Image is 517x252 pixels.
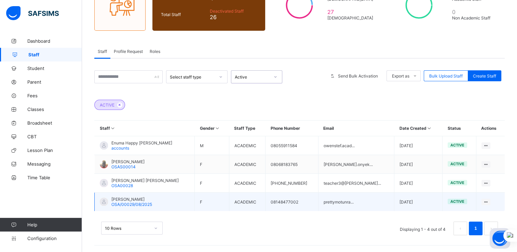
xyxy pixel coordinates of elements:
th: Phone Number [266,121,318,136]
span: Configuration [27,236,82,241]
span: Staff [28,52,82,57]
div: Total Staff [159,10,208,19]
span: 27 [327,9,376,15]
span: Student [27,66,82,71]
td: [PHONE_NUMBER] [266,174,318,193]
span: Time Table [27,175,82,180]
div: Active [235,74,270,80]
li: 上一页 [453,222,467,235]
td: 08055911584 [266,136,318,155]
img: safsims [6,6,59,20]
th: Gender [195,121,229,136]
span: ACTIVE [100,102,114,108]
i: Sort in Ascending Order [426,126,432,131]
th: Staff Type [229,121,265,136]
span: [DEMOGRAPHIC_DATA] [327,15,376,20]
span: Dashboard [27,38,82,44]
th: Actions [476,121,505,136]
button: Open asap [490,228,510,249]
span: Broadsheet [27,120,82,126]
td: 08068183765 [266,155,318,174]
span: Fees [27,93,82,98]
td: [DATE] [394,155,443,174]
td: ACADEMIC [229,193,265,211]
li: 1 [469,222,482,235]
span: OSAS00014 [111,164,136,169]
span: active [450,180,464,185]
td: F [195,155,229,174]
td: F [195,193,229,211]
span: Bulk Upload Staff [429,73,463,79]
td: owenstef.acad... [318,136,394,155]
li: Displaying 1 - 4 out of 4 [395,222,451,235]
span: active [450,143,464,148]
th: Status [443,121,476,136]
span: Messaging [27,161,82,167]
span: Enuma Happy [PERSON_NAME] [111,140,172,145]
span: Create Staff [473,73,496,79]
span: OSA00028 [111,183,133,188]
div: Select staff type [170,74,215,80]
div: 10 Rows [105,226,150,231]
li: 下一页 [484,222,498,235]
span: Lesson Plan [27,148,82,153]
th: Staff [95,121,195,136]
span: Send Bulk Activation [338,73,378,79]
span: Deactivated Staff [210,9,257,14]
span: 26 [210,14,257,20]
span: Parent [27,79,82,85]
td: [DATE] [394,193,443,211]
i: Sort in Ascending Order [215,126,220,131]
span: Staff [98,49,107,54]
td: M [195,136,229,155]
span: [PERSON_NAME] [PERSON_NAME] [111,178,179,183]
td: ACADEMIC [229,155,265,174]
i: Sort in Ascending Order [110,126,116,131]
span: [PERSON_NAME] [111,159,145,164]
td: ACADEMIC [229,174,265,193]
td: teacher3@[PERSON_NAME]... [318,174,394,193]
td: [DATE] [394,136,443,155]
button: prev page [453,222,467,235]
td: [DATE] [394,174,443,193]
span: Profile Request [114,49,143,54]
td: 08148477002 [266,193,318,211]
th: Email [318,121,394,136]
span: Classes [27,107,82,112]
span: OSA/00029/08/2025 [111,202,152,207]
td: [PERSON_NAME].onyek... [318,155,394,174]
span: 0 [452,9,496,15]
span: active [450,162,464,166]
span: Help [27,222,82,227]
span: Roles [150,49,160,54]
th: Date Created [394,121,443,136]
span: Export as [392,73,409,79]
td: prettymotunra... [318,193,394,211]
span: [PERSON_NAME] [111,197,152,202]
span: Non Academic Staff [452,15,496,20]
span: CBT [27,134,82,139]
span: active [450,199,464,204]
td: F [195,174,229,193]
span: accounts [111,145,129,151]
td: ACADEMIC [229,136,265,155]
a: 1 [472,224,479,233]
button: next page [484,222,498,235]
